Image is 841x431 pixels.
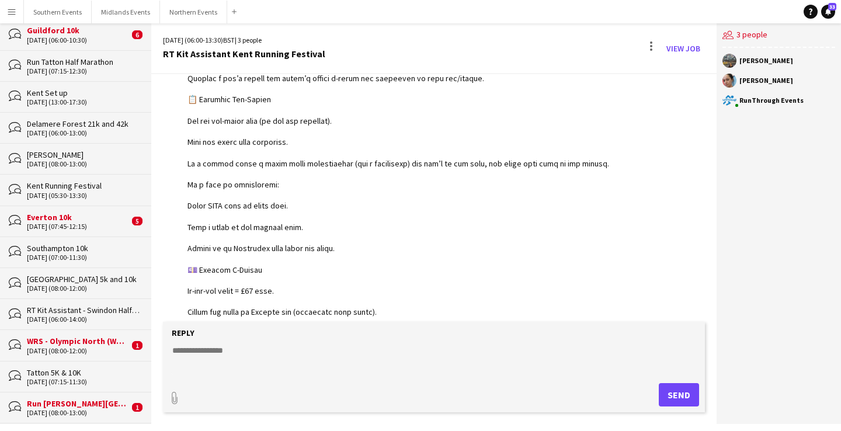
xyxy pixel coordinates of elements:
[160,1,227,23] button: Northern Events
[132,30,143,39] span: 6
[821,5,835,19] a: 33
[27,243,140,253] div: Southampton 10k
[172,328,194,338] label: Reply
[739,97,804,104] div: RunThrough Events
[27,253,140,262] div: [DATE] (07:00-11:30)
[27,284,140,293] div: [DATE] (08:00-12:00)
[132,217,143,225] span: 5
[27,409,129,417] div: [DATE] (08:00-13:00)
[27,378,140,386] div: [DATE] (07:15-11:30)
[27,180,140,191] div: Kent Running Festival
[27,305,140,315] div: RT Kit Assistant - Swindon Half Marathon
[27,212,129,223] div: Everton 10k
[27,98,140,106] div: [DATE] (13:00-17:30)
[27,129,140,137] div: [DATE] (06:00-13:00)
[27,160,140,168] div: [DATE] (08:00-13:00)
[163,48,325,59] div: RT Kit Assistant Kent Running Festival
[27,119,140,129] div: Delamere Forest 21k and 42k
[132,341,143,350] span: 1
[659,383,699,406] button: Send
[132,403,143,412] span: 1
[27,315,140,324] div: [DATE] (06:00-14:00)
[662,39,705,58] a: View Job
[27,192,140,200] div: [DATE] (05:30-13:30)
[27,36,129,44] div: [DATE] (06:00-10:30)
[27,367,140,378] div: Tatton 5K & 10K
[739,77,793,84] div: [PERSON_NAME]
[739,57,793,64] div: [PERSON_NAME]
[92,1,160,23] button: Midlands Events
[27,57,140,67] div: Run Tatton Half Marathon
[27,150,140,160] div: [PERSON_NAME]
[27,398,129,409] div: Run [PERSON_NAME][GEOGRAPHIC_DATA]
[27,67,140,75] div: [DATE] (07:15-12:30)
[24,1,92,23] button: Southern Events
[722,23,835,48] div: 3 people
[828,3,836,11] span: 33
[27,223,129,231] div: [DATE] (07:45-12:15)
[27,347,129,355] div: [DATE] (08:00-12:00)
[163,35,325,46] div: [DATE] (06:00-13:30) | 3 people
[27,25,129,36] div: Guildford 10k
[27,336,129,346] div: WRS - Olympic North (Women Only)
[27,88,140,98] div: Kent Set up
[27,274,140,284] div: [GEOGRAPHIC_DATA] 5k and 10k
[223,36,235,44] span: BST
